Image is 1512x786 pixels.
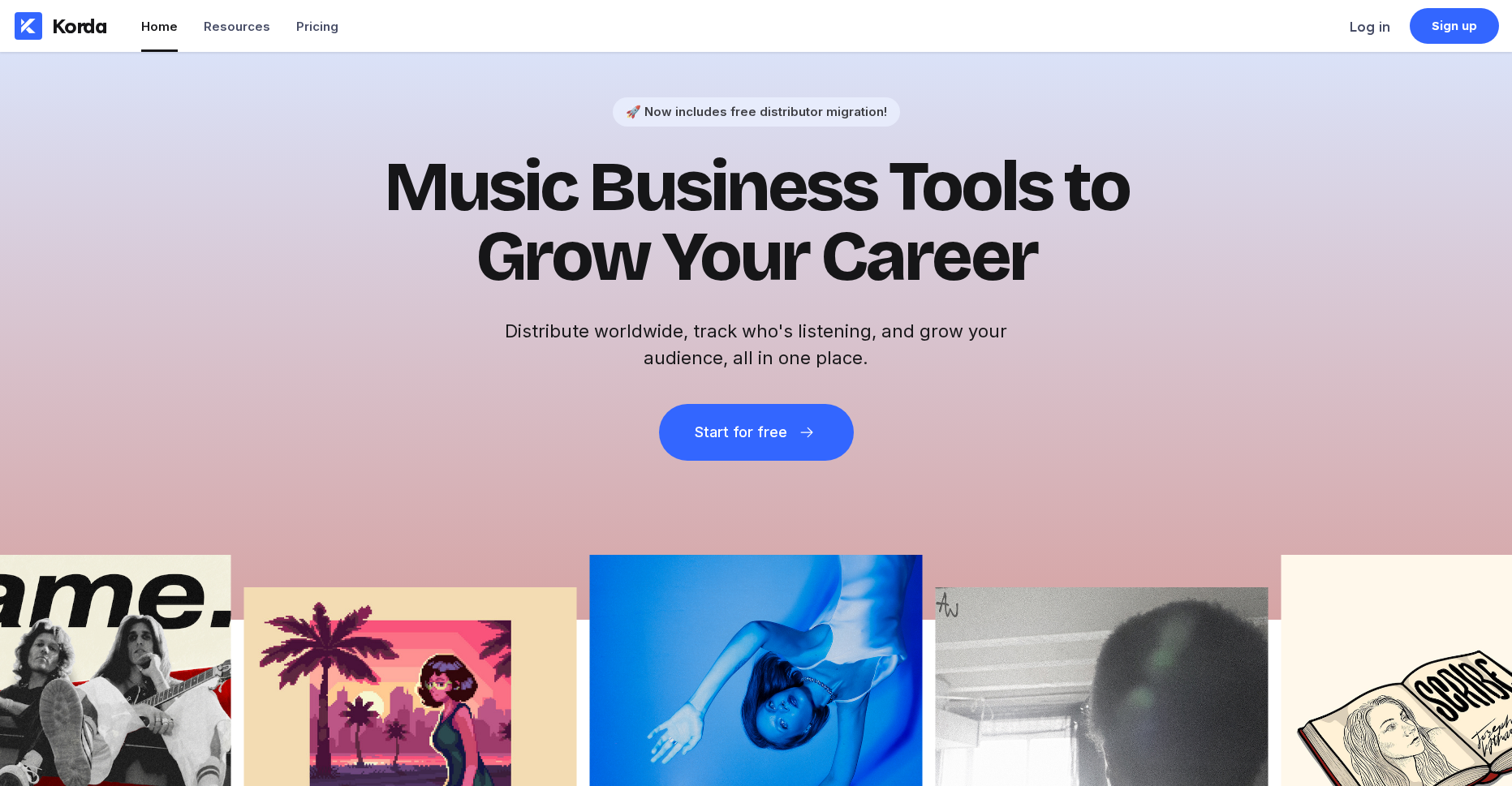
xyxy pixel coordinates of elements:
div: Sign up [1432,18,1478,34]
h1: Music Business Tools to Grow Your Career [359,152,1154,292]
div: Pricing [296,19,338,34]
button: Start for free [659,404,854,461]
div: 🚀 Now includes free distributor migration! [626,104,887,119]
div: Korda [52,14,107,38]
div: Start for free [695,424,787,440]
div: Home [141,19,178,34]
h2: Distribute worldwide, track who's listening, and grow your audience, all in one place. [497,318,1016,372]
a: Sign up [1410,8,1499,44]
div: Resources [204,19,270,34]
div: Log in [1350,19,1390,35]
